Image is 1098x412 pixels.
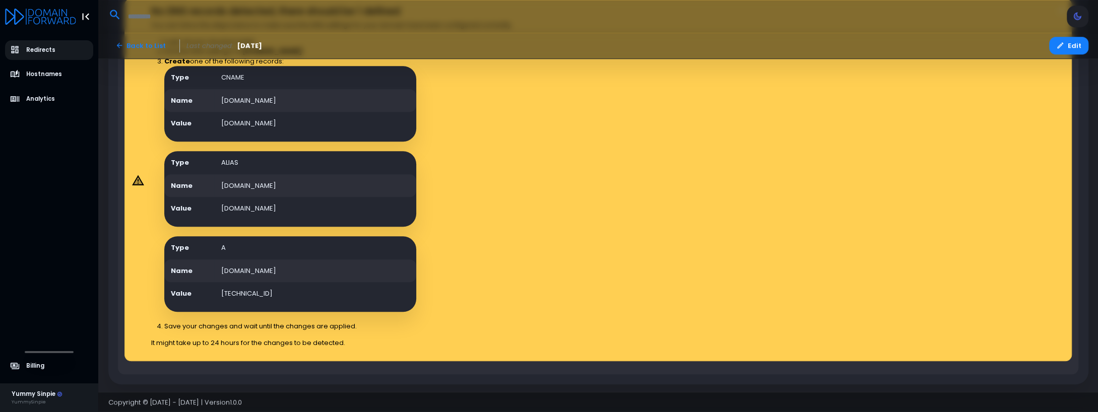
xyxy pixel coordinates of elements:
button: Edit [1049,37,1088,54]
td: [DOMAIN_NAME] [215,89,416,112]
a: Hostnames [5,64,94,84]
div: Yummy Sinpie [12,390,63,399]
a: Logo [5,9,76,23]
span: [DATE] [237,41,262,51]
a: Analytics [5,89,94,109]
span: Billing [26,362,44,370]
td: ALIAS [215,151,416,174]
div: YummySinpie [12,398,63,405]
p: It might take up to 24 hours for the changes to be detected. [151,338,512,348]
span: Last changed: [186,41,233,51]
strong: Create [164,56,190,66]
li: Save your changes and wait until the changes are applied. [164,321,512,331]
strong: Type [171,158,189,167]
strong: Value [171,203,191,213]
div: one of the following records: [164,56,512,312]
td: CNAME [215,66,416,89]
strong: Type [171,73,189,82]
a: Billing [5,356,94,376]
a: Back to List [108,37,173,54]
button: Toggle Aside [76,7,95,26]
span: Redirects [26,46,55,54]
td: [TECHNICAL_ID] [215,282,416,305]
td: [DOMAIN_NAME] [215,197,416,220]
strong: Value [171,118,191,128]
td: [DOMAIN_NAME] [215,259,416,283]
td: [DOMAIN_NAME] [215,174,416,197]
strong: Name [171,266,192,276]
span: Copyright © [DATE] - [DATE] | Version 1.0.0 [108,397,242,407]
strong: Name [171,96,192,105]
strong: Type [171,243,189,252]
strong: Value [171,289,191,298]
span: Analytics [26,95,55,103]
a: Redirects [5,40,94,60]
td: [DOMAIN_NAME] [215,112,416,135]
span: Hostnames [26,70,62,79]
td: A [215,236,416,259]
strong: Name [171,181,192,190]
